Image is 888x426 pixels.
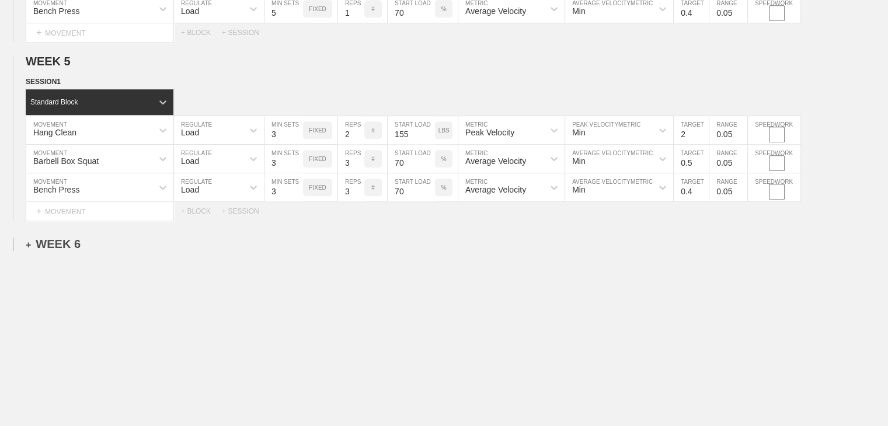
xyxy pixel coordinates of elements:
[441,184,447,191] p: %
[465,128,514,137] div: Peak Velocity
[371,156,375,162] p: #
[181,185,199,194] div: Load
[26,55,71,68] span: WEEK 5
[465,156,526,166] div: Average Velocity
[33,6,79,16] div: Bench Press
[441,6,447,12] p: %
[26,78,61,86] span: SESSION 1
[572,185,586,194] div: Min
[388,173,435,201] input: Any
[438,127,450,134] p: LBS
[26,202,174,221] div: MOVEMENT
[465,185,526,194] div: Average Velocity
[181,6,199,16] div: Load
[33,185,79,194] div: Bench Press
[572,128,586,137] div: Min
[309,184,326,191] p: FIXED
[26,238,81,251] div: WEEK 6
[388,116,435,144] input: Any
[33,156,99,166] div: Barbell Box Squat
[26,23,174,43] div: MOVEMENT
[371,184,375,191] p: #
[371,127,375,134] p: #
[181,156,199,166] div: Load
[572,6,586,16] div: Min
[33,128,76,137] div: Hang Clean
[465,6,526,16] div: Average Velocity
[181,29,222,37] div: + BLOCK
[388,145,435,173] input: Any
[572,156,586,166] div: Min
[36,206,41,216] span: +
[830,370,888,426] iframe: Chat Widget
[181,128,199,137] div: Load
[181,207,222,215] div: + BLOCK
[371,6,375,12] p: #
[309,156,326,162] p: FIXED
[30,98,78,106] div: Standard Block
[36,27,41,37] span: +
[441,156,447,162] p: %
[309,127,326,134] p: FIXED
[222,29,269,37] div: + SESSION
[222,207,269,215] div: + SESSION
[26,240,31,250] span: +
[309,6,326,12] p: FIXED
